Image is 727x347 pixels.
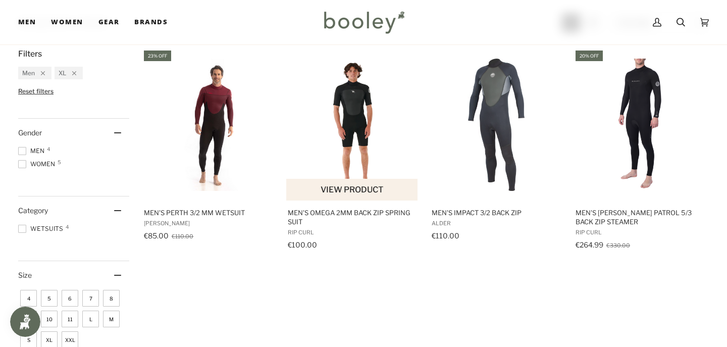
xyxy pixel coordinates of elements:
span: Alder [432,220,561,227]
span: Category [18,206,48,215]
span: Size: 4 [20,290,37,307]
img: Jobe Men's Perth 3/2mm Wetsuit Red - Booley Galway [142,59,275,191]
a: Men's Perth 3/2 mm Wetsuit [142,49,275,253]
span: Size: L [82,311,99,327]
a: Men's Dawn Patrol 5/3 Back Zip Steamer [574,49,706,253]
span: €110.00 [432,231,459,240]
span: Size: 7 [82,290,99,307]
img: Booley [320,8,408,37]
span: Men's Impact 3/2 Back Zip [432,208,561,217]
span: Filters [18,49,42,59]
iframe: Button to open loyalty program pop-up [10,307,40,337]
span: Size [18,271,32,279]
button: View product [286,179,418,201]
img: Rip Curl Men's Omega 2mm Back Zip Spring Suit Black - Booley Galway [286,59,419,191]
span: €330.00 [606,242,630,249]
span: Size: 5 [41,290,58,307]
span: 4 [66,224,69,229]
span: Gender [18,128,42,137]
span: Reset filters [18,87,54,95]
span: Size: 8 [103,290,120,307]
span: Rip Curl [288,229,417,236]
span: Men's Omega 2mm Back Zip Spring Suit [288,208,417,226]
a: Men's Omega 2mm Back Zip Spring Suit [286,49,419,253]
span: 4 [47,146,50,152]
span: Women [51,17,83,27]
div: Remove filter: Men [35,69,45,77]
span: €100.00 [288,240,317,249]
div: 23% off [144,51,171,61]
span: Rip Curl [576,229,705,236]
span: Women [18,160,58,169]
img: Rip Curl Men's Dawn Patrol 5/3 Back Zip Steamer Black - Booley Galway [574,59,706,191]
span: Gear [98,17,120,27]
span: Wetsuits [18,224,66,233]
a: Men's Impact 3/2 Back Zip [430,49,562,253]
span: Size: 6 [62,290,78,307]
span: Size: 11 [62,311,78,327]
span: Men [18,17,36,27]
span: Size: M [103,311,120,327]
span: Brands [134,17,168,27]
span: [PERSON_NAME] [144,220,273,227]
span: Men's [PERSON_NAME] Patrol 5/3 Back Zip Steamer [576,208,705,226]
span: €110.00 [172,233,193,240]
span: 5 [58,160,61,165]
span: Size: 10 [41,311,58,327]
div: Remove filter: XL [66,69,76,77]
span: €264.99 [576,240,603,249]
span: Men [18,146,47,156]
div: 20% off [576,51,603,61]
li: Reset filters [18,87,129,95]
span: €85.00 [144,231,169,240]
span: XL [59,69,66,77]
img: Men's Impact 3/2 Black / Deep Grey - Booley Galway [430,59,562,191]
span: Men's Perth 3/2 mm Wetsuit [144,208,273,217]
span: Men [22,69,35,77]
